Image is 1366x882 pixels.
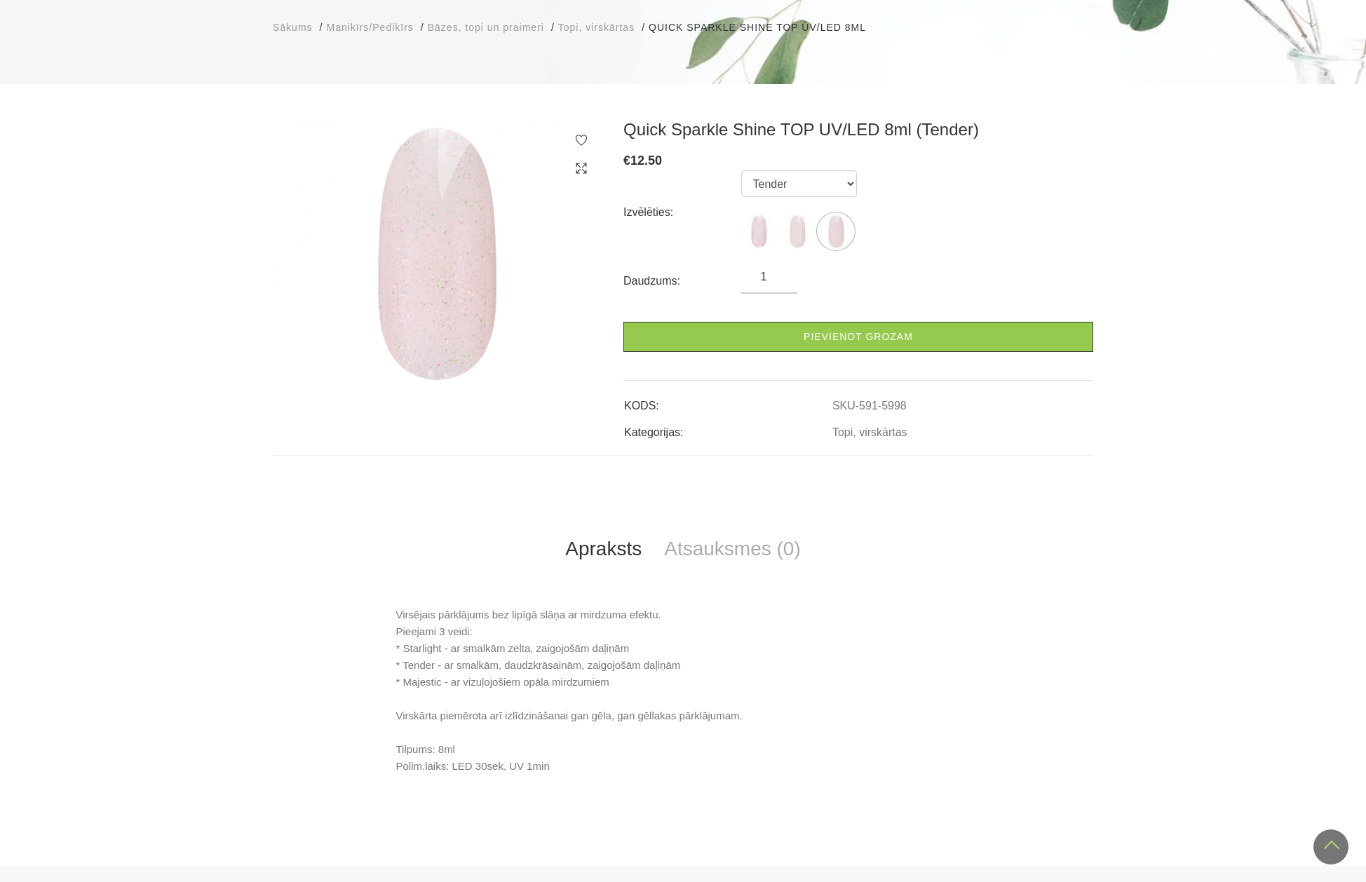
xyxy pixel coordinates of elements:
img: ... [818,214,853,249]
a: Manikīrs/Pedikīrs [326,20,413,35]
a: Sākums [273,20,313,35]
span: 12.50 [630,154,662,168]
div: Izvēlēties: [623,201,741,224]
div: Daudzums: [623,270,741,292]
span: € [623,154,630,168]
li: Quick Sparkle Shine TOP UV/LED 8ml [649,20,880,35]
a: Atsauksmes (0) [653,526,812,572]
a: Apraksts [554,526,653,572]
p: Virsējais pārklājums bez lipīgā slāņa ar mirdzuma efektu. Pieejami 3 veidi: * Starlight - ar smal... [396,606,971,775]
img: ... [780,214,815,249]
span: Manikīrs/Pedikīrs [326,22,413,33]
img: Quick Sparkle Shine TOP UV/LED 8ml [273,119,602,388]
img: ... [741,214,776,249]
a: SKU-591-5998 [832,400,907,412]
a: Topi, virskārtas [558,20,635,35]
td: Kategorijas: [623,414,832,441]
h3: Quick Sparkle Shine TOP UV/LED 8ml (Tender) [623,119,1093,140]
td: KODS: [623,388,832,414]
span: Bāzes, topi un praimeri [428,22,544,33]
a: Pievienot grozam [623,322,1093,352]
a: Topi, virskārtas [832,426,907,439]
a: Bāzes, topi un praimeri [428,20,544,35]
span: Sākums [273,22,313,33]
span: Topi, virskārtas [558,22,635,33]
